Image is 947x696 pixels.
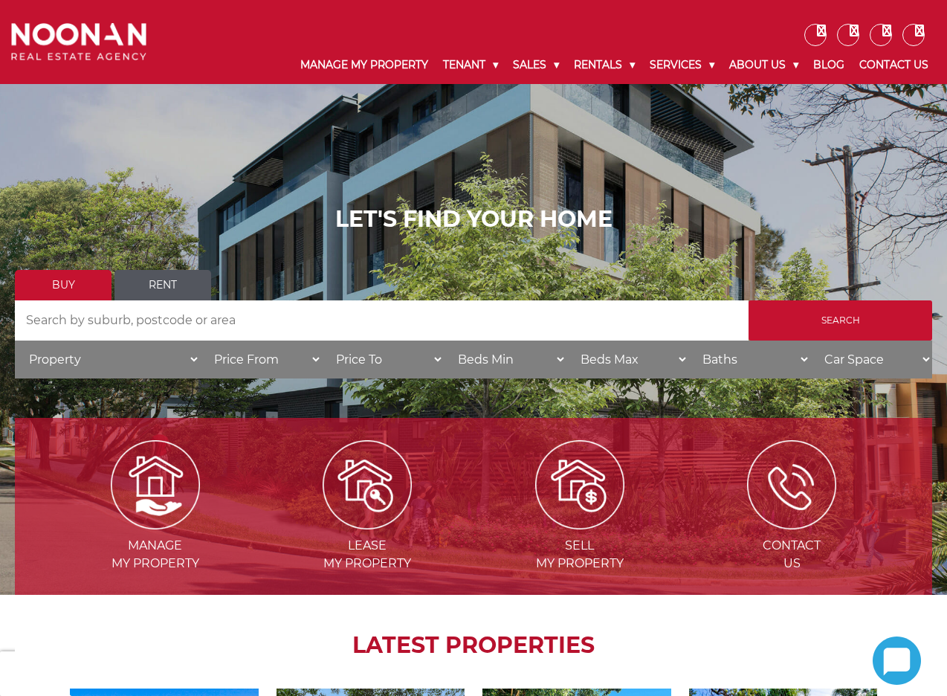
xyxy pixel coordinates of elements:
[688,477,897,570] a: ICONS ContactUs
[293,46,436,84] a: Manage My Property
[51,537,260,573] span: Manage my Property
[15,270,111,300] a: Buy
[11,23,146,61] img: Noonan Real Estate Agency
[436,46,505,84] a: Tenant
[806,46,852,84] a: Blog
[323,440,412,529] img: Lease my property
[263,537,473,573] span: Lease my Property
[722,46,806,84] a: About Us
[52,632,895,659] h2: LATEST PROPERTIES
[111,440,200,529] img: Manage my Property
[263,477,473,570] a: Lease my property Leasemy Property
[749,300,932,341] input: Search
[747,440,836,529] img: ICONS
[15,206,932,233] h1: LET'S FIND YOUR HOME
[688,537,897,573] span: Contact Us
[475,537,685,573] span: Sell my Property
[51,477,260,570] a: Manage my Property Managemy Property
[566,46,642,84] a: Rentals
[852,46,936,84] a: Contact Us
[535,440,624,529] img: Sell my property
[114,270,211,300] a: Rent
[642,46,722,84] a: Services
[505,46,566,84] a: Sales
[475,477,685,570] a: Sell my property Sellmy Property
[15,300,749,341] input: Search by suburb, postcode or area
